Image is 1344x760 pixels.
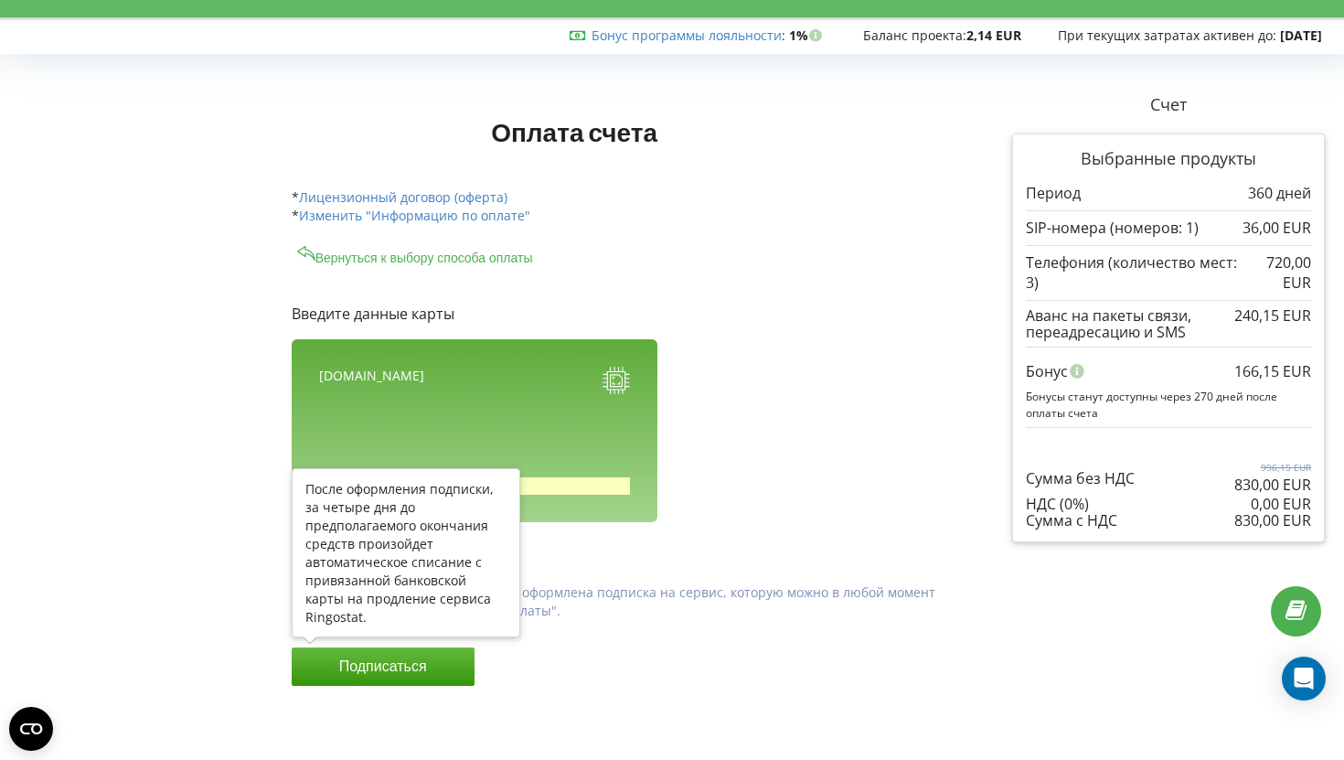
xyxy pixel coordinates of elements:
div: Аванс на пакеты связи, переадресацию и SMS [1026,307,1311,341]
span: : [592,27,785,44]
a: Изменить "Информацию по оплате" [299,207,530,224]
div: НДС (0%) [1026,496,1311,512]
p: Выбранные продукты [1026,147,1311,171]
div: 0,00 EUR [1251,496,1311,512]
p: 360 дней [1248,183,1311,204]
p: Счет [1012,93,1325,117]
p: Телефония (количество мест: 3) [1026,252,1239,294]
span: При текущих затратах активен до: [1058,27,1276,44]
p: Введите данные карты [292,304,942,325]
a: Бонус программы лояльности [592,27,782,44]
div: [DOMAIN_NAME] [319,367,424,399]
a: Лицензионный договор (оферта) [299,188,507,206]
div: Open Intercom Messenger [1282,657,1326,701]
strong: [DATE] [1280,27,1322,44]
div: 166,15 EUR [1234,354,1311,389]
p: Бонусы станут доступны через 270 дней после оплаты счета [1026,389,1311,420]
strong: 1% [789,27,827,44]
h1: Оплата счета [292,115,858,148]
button: Open CMP widget [9,707,53,751]
div: 830,00 EUR [1234,512,1311,529]
p: SIP-номера (номеров: 1) [1026,218,1199,239]
button: Подписаться [292,648,475,686]
p: Период [1026,183,1081,204]
p: Сумма без НДС [1026,468,1135,489]
div: Бонус [1026,354,1311,389]
div: 240,15 EUR [1234,307,1311,324]
p: 830,00 EUR [1234,475,1311,496]
span: Баланс проекта: [863,27,966,44]
p: 720,00 EUR [1239,252,1311,294]
div: Сумма с НДС [1026,512,1311,529]
p: 36,00 EUR [1243,218,1311,239]
div: После оформления подписки, за четыре дня до предполагаемого окончания средств произойдет автомати... [305,480,507,626]
strong: 2,14 EUR [966,27,1021,44]
p: При оплате будет автоматически оформлена подписка на сервис, которую можно в любой момент отключи... [307,583,942,620]
p: 996,15 EUR [1234,461,1311,474]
